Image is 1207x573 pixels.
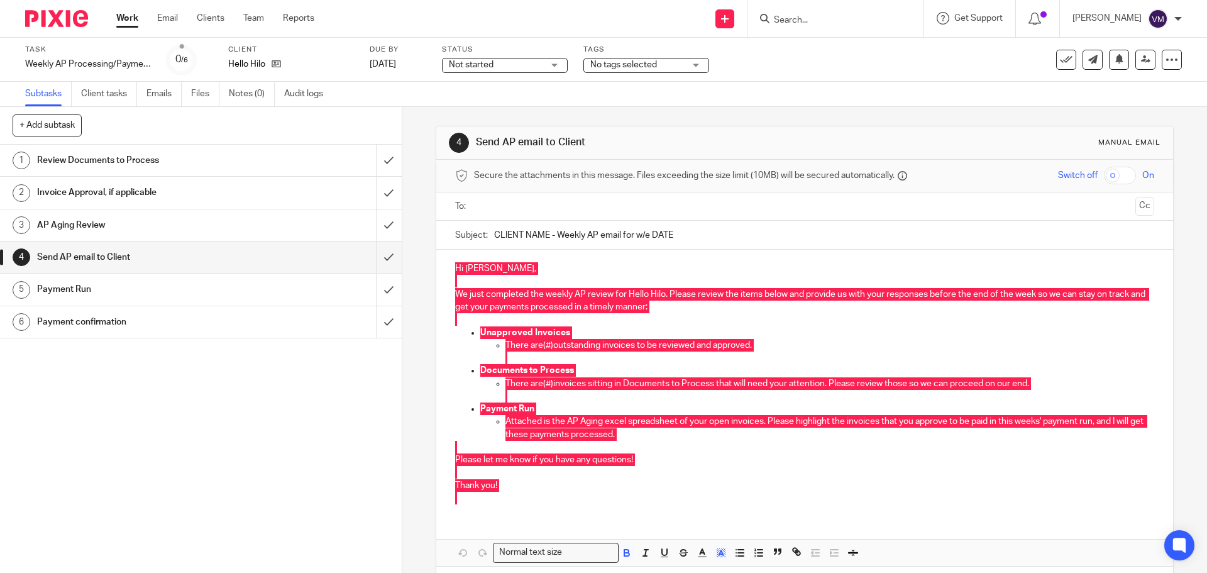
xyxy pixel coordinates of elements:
span: No tags selected [590,60,657,69]
div: 4 [13,248,30,266]
a: Files [191,82,219,106]
div: 1 [13,152,30,169]
h1: Payment confirmation [37,313,255,331]
a: Clients [197,12,224,25]
h1: Payment Run [37,280,255,299]
h1: Send AP email to Client [476,136,832,149]
label: Client [228,45,354,55]
label: Subject: [455,229,488,242]
div: 6 [13,313,30,331]
span: [DATE] [370,60,396,69]
p: There are outstanding invoices to be reviewed and approved. [505,339,1154,352]
h1: Invoice Approval, if applicable [37,183,255,202]
a: Subtasks [25,82,72,106]
span: Secure the attachments in this message. Files exceeding the size limit (10MB) will be secured aut... [474,169,895,182]
a: Team [243,12,264,25]
label: To: [455,200,469,213]
span: On [1142,169,1154,182]
small: /6 [181,57,188,64]
a: Reports [283,12,314,25]
button: + Add subtask [13,114,82,136]
a: Work [116,12,138,25]
a: Emails [146,82,182,106]
h1: Send AP email to Client [37,248,255,267]
div: Weekly AP Processing/Payment [25,58,151,70]
div: 4 [449,133,469,153]
p: Please let me know if you have any questions! [455,441,1154,467]
h1: AP Aging Review [37,216,255,235]
strong: Unapproved Invoices [480,328,570,337]
p: Hi [PERSON_NAME], [455,262,1154,275]
a: Notes (0) [229,82,275,106]
p: Hello Hilo [228,58,265,70]
p: Thank you! [455,479,1154,492]
a: Email [157,12,178,25]
span: Switch off [1058,169,1098,182]
img: Pixie [25,10,88,27]
p: We just completed the weekly AP review for Hello Hilo. Please review the items below and provide ... [455,288,1154,314]
div: Search for option [493,543,619,562]
label: Due by [370,45,426,55]
span: (#) [543,379,553,388]
span: Get Support [954,14,1003,23]
strong: Documents to Process [480,366,574,375]
div: 5 [13,281,30,299]
span: (#) [543,341,553,350]
p: [PERSON_NAME] [1072,12,1142,25]
div: Manual email [1098,138,1160,148]
label: Task [25,45,151,55]
h1: Review Documents to Process [37,151,255,170]
input: Search for option [566,546,611,559]
img: svg%3E [1148,9,1168,29]
label: Tags [583,45,709,55]
a: Audit logs [284,82,333,106]
p: Attached is the AP Aging excel spreadsheet of your open invoices. Please highlight the invoices t... [505,415,1154,441]
div: 3 [13,216,30,234]
strong: Payment Run [480,404,534,413]
div: 2 [13,184,30,202]
button: Cc [1135,197,1154,216]
span: Not started [449,60,493,69]
input: Search [773,15,886,26]
a: Client tasks [81,82,137,106]
label: Status [442,45,568,55]
p: There are invoices sitting in Documents to Process that will need your attention. Please review t... [505,377,1154,390]
span: Normal text size [496,546,565,559]
div: 0 [175,52,188,67]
